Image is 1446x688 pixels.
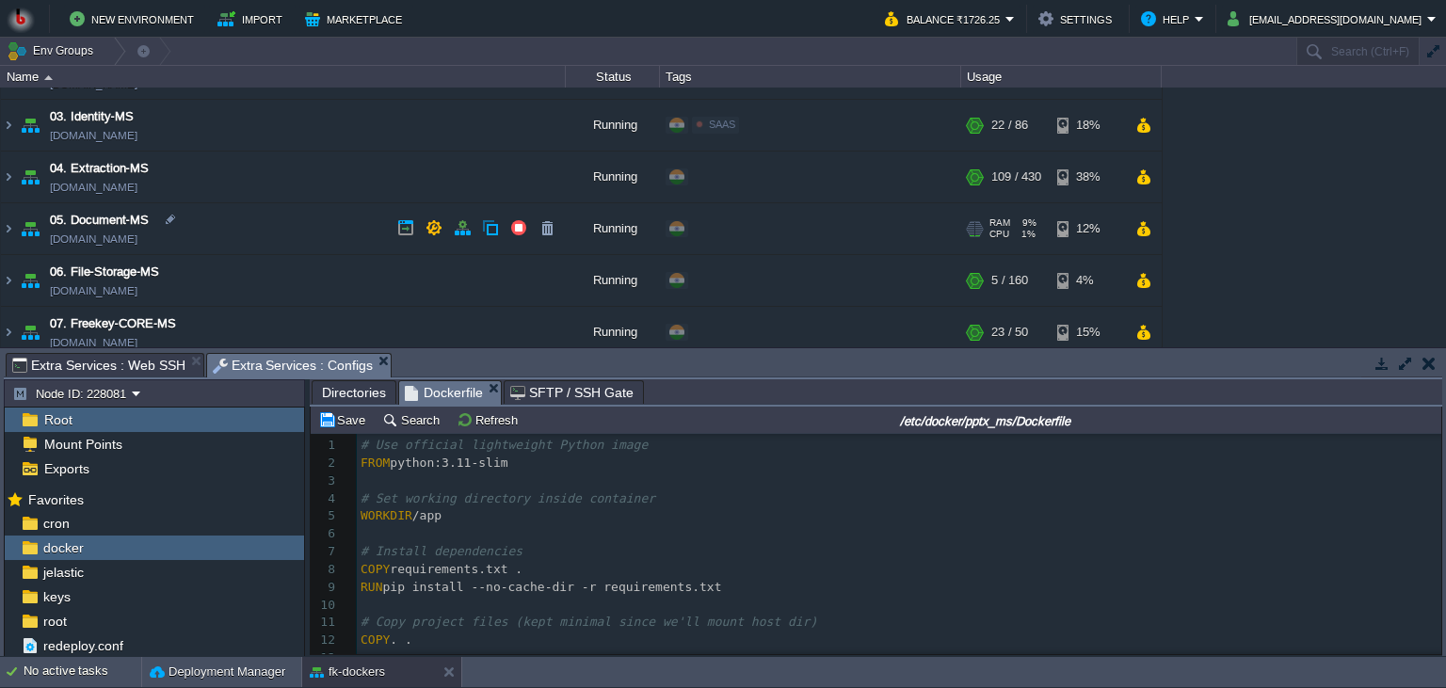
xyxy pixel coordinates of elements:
[361,491,655,505] span: # Set working directory inside container
[991,100,1028,151] div: 22 / 86
[311,525,340,543] div: 6
[1017,229,1036,240] span: 1%
[510,381,634,404] span: SFTP / SSH Gate
[50,107,134,126] span: 03. Identity-MS
[40,460,92,477] a: Exports
[17,100,43,151] img: AMDAwAAAACH5BAEAAAAALAAAAAABAAEAAAICRAEAOw==
[361,438,648,452] span: # Use official lightweight Python image
[50,159,149,178] a: 04. Extraction-MS
[382,411,445,428] button: Search
[50,178,137,197] a: [DOMAIN_NAME]
[991,307,1028,358] div: 23 / 50
[50,333,137,352] a: [DOMAIN_NAME]
[40,564,87,581] a: jelastic
[40,613,70,630] a: root
[318,411,371,428] button: Save
[50,314,176,333] a: 07. Freekey-CORE-MS
[322,381,386,404] span: Directories
[991,255,1028,306] div: 5 / 160
[7,5,35,33] img: Bitss Techniques
[1057,100,1118,151] div: 18%
[17,203,43,254] img: AMDAwAAAACH5BAEAAAAALAAAAAABAAEAAAICRAEAOw==
[567,66,659,88] div: Status
[361,544,522,558] span: # Install dependencies
[40,411,75,428] a: Root
[311,472,340,490] div: 3
[412,508,442,522] span: /app
[361,562,390,576] span: COPY
[962,66,1161,88] div: Usage
[12,354,185,376] span: Extra Services : Web SSH
[566,152,660,202] div: Running
[311,437,340,455] div: 1
[44,75,53,80] img: AMDAwAAAACH5BAEAAAAALAAAAAABAAEAAAICRAEAOw==
[661,66,960,88] div: Tags
[50,211,149,230] a: 05. Document-MS
[390,456,507,470] span: python:3.11-slim
[405,381,483,405] span: Dockerfile
[305,8,408,30] button: Marketplace
[40,588,73,605] a: keys
[311,507,340,525] div: 5
[24,491,87,508] span: Favorites
[217,8,288,30] button: Import
[709,119,735,130] span: SAAS
[2,66,565,88] div: Name
[1038,8,1117,30] button: Settings
[17,307,43,358] img: AMDAwAAAACH5BAEAAAAALAAAAAABAAEAAAICRAEAOw==
[50,126,137,145] a: [DOMAIN_NAME]
[361,632,390,647] span: COPY
[1018,217,1036,229] span: 9%
[1057,203,1118,254] div: 12%
[12,385,132,402] button: Node ID: 228081
[1228,8,1427,30] button: [EMAIL_ADDRESS][DOMAIN_NAME]
[1,100,16,151] img: AMDAwAAAACH5BAEAAAAALAAAAAABAAEAAAICRAEAOw==
[310,663,385,681] button: fk-dockers
[311,632,340,649] div: 12
[1,307,16,358] img: AMDAwAAAACH5BAEAAAAALAAAAAABAAEAAAICRAEAOw==
[17,152,43,202] img: AMDAwAAAACH5BAEAAAAALAAAAAABAAEAAAICRAEAOw==
[50,263,159,281] a: 06. File-Storage-MS
[1,203,16,254] img: AMDAwAAAACH5BAEAAAAALAAAAAABAAEAAAICRAEAOw==
[40,436,125,453] a: Mount Points
[40,515,72,532] a: cron
[566,255,660,306] div: Running
[213,354,374,377] span: Extra Services : Configs
[7,38,100,64] button: Env Groups
[50,230,137,248] a: [DOMAIN_NAME]
[566,307,660,358] div: Running
[150,663,285,681] button: Deployment Manager
[40,539,87,556] a: docker
[991,152,1041,202] div: 109 / 430
[24,657,141,687] div: No active tasks
[989,229,1009,240] span: CPU
[50,281,137,300] a: [DOMAIN_NAME]
[311,579,340,597] div: 9
[17,255,43,306] img: AMDAwAAAACH5BAEAAAAALAAAAAABAAEAAAICRAEAOw==
[40,637,126,654] a: redeploy.conf
[457,411,523,428] button: Refresh
[1057,255,1118,306] div: 4%
[70,8,200,30] button: New Environment
[361,615,817,629] span: # Copy project files (kept minimal since we'll mount host dir)
[885,8,1005,30] button: Balance ₹1726.25
[311,455,340,472] div: 2
[1141,8,1195,30] button: Help
[311,561,340,579] div: 8
[382,580,721,594] span: pip install --no-cache-dir -r requirements.txt
[311,543,340,561] div: 7
[566,100,660,151] div: Running
[311,649,340,667] div: 13
[1,255,16,306] img: AMDAwAAAACH5BAEAAAAALAAAAAABAAEAAAICRAEAOw==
